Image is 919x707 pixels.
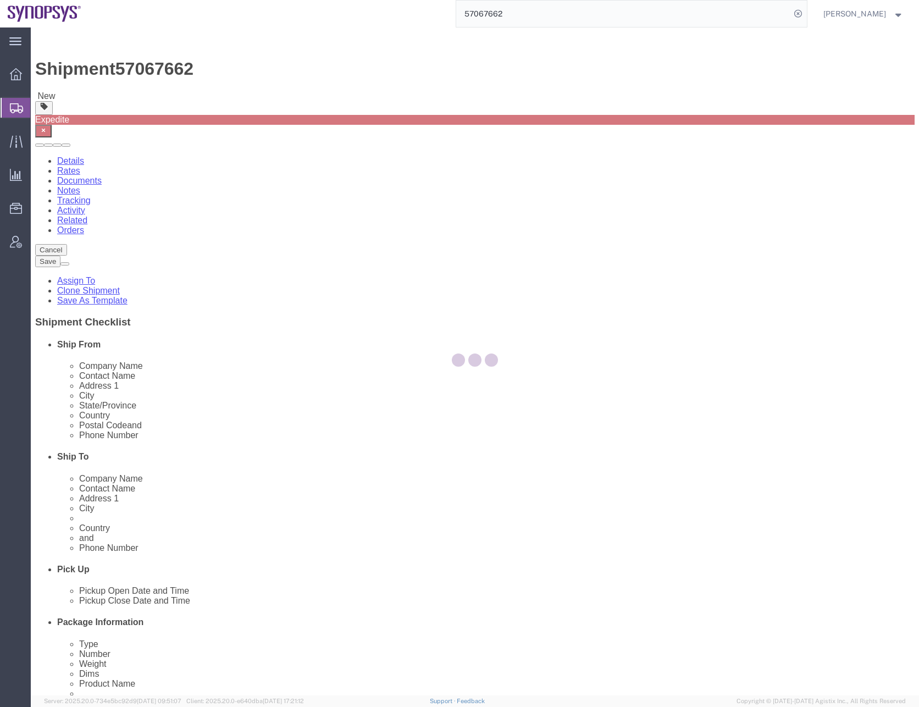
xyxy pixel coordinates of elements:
[456,1,790,27] input: Search for shipment number, reference number
[263,698,304,704] span: [DATE] 17:21:12
[823,8,886,20] span: Rafael Chacon
[44,698,181,704] span: Server: 2025.20.0-734e5bc92d9
[823,7,904,20] button: [PERSON_NAME]
[186,698,304,704] span: Client: 2025.20.0-e640dba
[457,698,485,704] a: Feedback
[430,698,457,704] a: Support
[8,5,81,22] img: logo
[737,697,906,706] span: Copyright © [DATE]-[DATE] Agistix Inc., All Rights Reserved
[137,698,181,704] span: [DATE] 09:51:07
